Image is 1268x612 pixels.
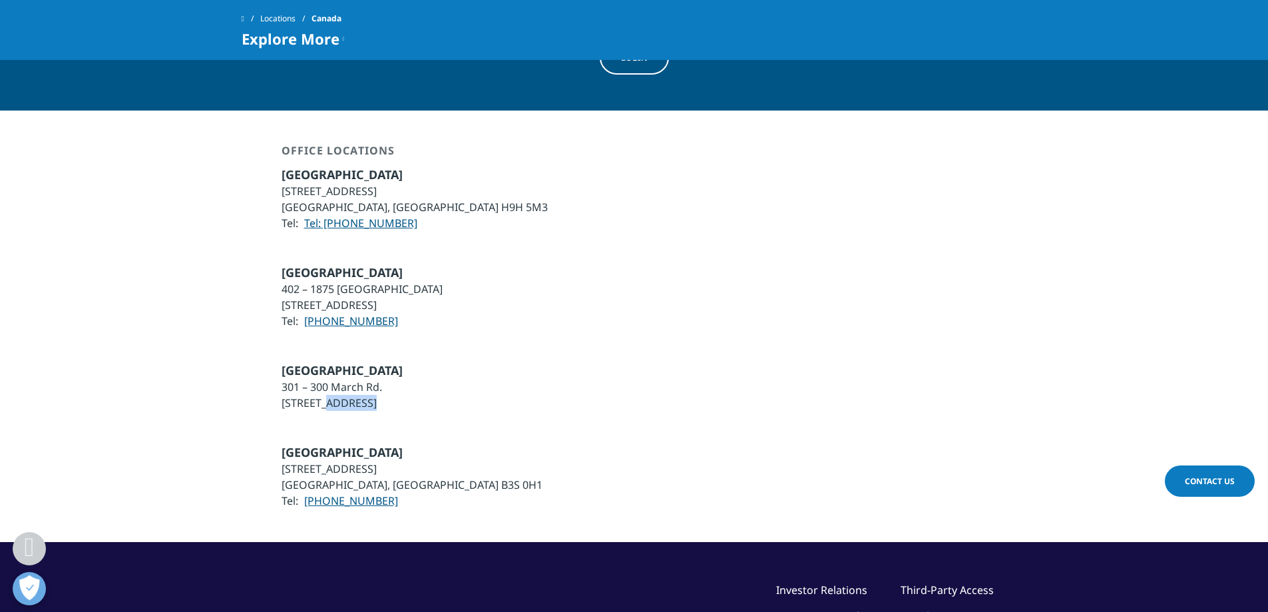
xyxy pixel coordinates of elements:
li: [STREET_ADDRESS] [282,461,542,477]
a: Tel: [PHONE_NUMBER] [304,216,417,230]
li: [GEOGRAPHIC_DATA], [GEOGRAPHIC_DATA] B3S 0H1 [282,477,542,493]
span: Contact Us [1185,475,1235,487]
span: [GEOGRAPHIC_DATA] [282,444,403,460]
span: Tel: [282,216,298,230]
span: Explore More [242,31,339,47]
a: Locations [260,7,312,31]
span: Tel: [282,493,298,508]
li: [STREET_ADDRESS] [282,297,443,313]
span: [GEOGRAPHIC_DATA] [282,264,403,280]
li: 301 – 300 March Rd. [282,379,403,395]
span: [GEOGRAPHIC_DATA] [282,362,403,378]
span: Canada [312,7,341,31]
button: Open Preferences [13,572,46,605]
li: [STREET_ADDRESS] [282,183,548,199]
a: Contact Us [1165,465,1255,497]
div: Office Locations [282,144,548,166]
span: [GEOGRAPHIC_DATA] [282,166,403,182]
a: [PHONE_NUMBER] [304,314,398,328]
li: [GEOGRAPHIC_DATA], [GEOGRAPHIC_DATA] H9H 5M3 [282,199,548,215]
a: [PHONE_NUMBER] [304,493,398,508]
span: Tel: [282,314,298,328]
a: Investor Relations [776,583,867,597]
li: [STREET_ADDRESS] [282,395,403,411]
li: 402 – 1875 [GEOGRAPHIC_DATA] [282,281,443,297]
a: Third-Party Access [901,583,994,597]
